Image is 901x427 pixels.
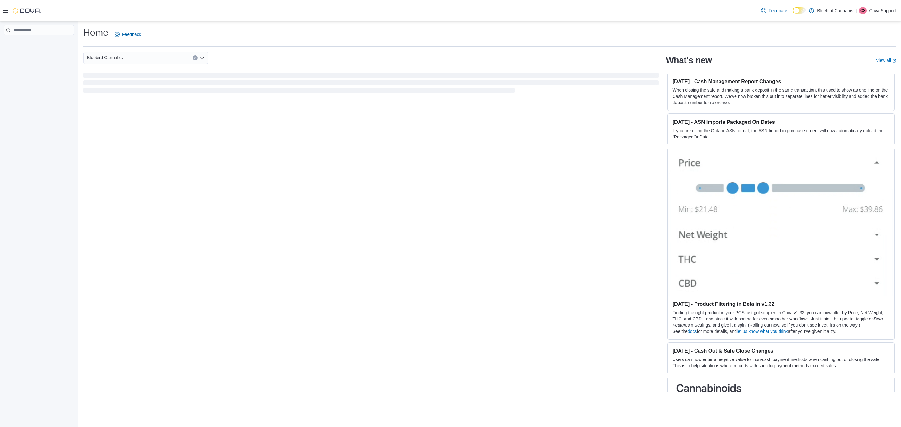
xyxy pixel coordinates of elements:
em: Beta Features [673,316,883,328]
span: CS [860,7,866,14]
p: If you are using the Ontario ASN format, the ASN Import in purchase orders will now automatically... [673,128,889,140]
button: Clear input [193,55,198,60]
a: View allExternal link [876,58,896,63]
div: Cova Support [859,7,867,14]
a: docs [688,329,697,334]
a: Feedback [759,4,790,17]
p: See the for more details, and after you’ve given it a try. [673,328,889,334]
span: Loading [83,74,659,94]
h1: Home [83,26,108,39]
p: Users can now enter a negative value for non-cash payment methods when cashing out or closing the... [673,356,889,369]
h3: [DATE] - Cash Management Report Changes [673,78,889,84]
span: Feedback [769,8,788,14]
input: Dark Mode [793,7,806,14]
a: let us know what you think [737,329,788,334]
img: Cova [13,8,41,14]
p: When closing the safe and making a bank deposit in the same transaction, this used to show as one... [673,87,889,106]
button: Open list of options [200,55,205,60]
h3: [DATE] - Cash Out & Safe Close Changes [673,348,889,354]
span: Bluebird Cannabis [87,54,123,61]
a: Feedback [112,28,144,41]
p: Cova Support [869,7,896,14]
svg: External link [892,59,896,63]
p: Finding the right product in your POS just got simpler. In Cova v1.32, you can now filter by Pric... [673,309,889,328]
nav: Complex example [4,36,74,51]
span: Feedback [122,31,141,38]
h3: [DATE] - Product Filtering in Beta in v1.32 [673,301,889,307]
p: | [856,7,857,14]
h2: What's new [666,55,712,65]
h3: [DATE] - ASN Imports Packaged On Dates [673,119,889,125]
p: Bluebird Cannabis [817,7,853,14]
